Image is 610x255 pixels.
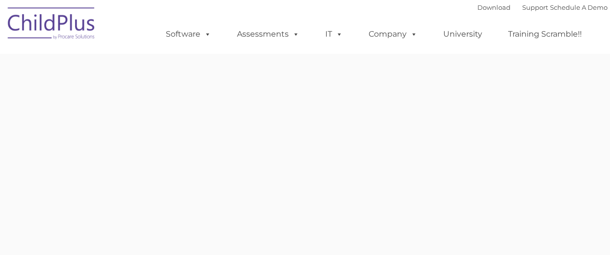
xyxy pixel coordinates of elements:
[156,24,221,44] a: Software
[498,24,591,44] a: Training Scramble!!
[315,24,353,44] a: IT
[522,3,548,11] a: Support
[359,24,427,44] a: Company
[433,24,492,44] a: University
[477,3,511,11] a: Download
[477,3,608,11] font: |
[3,0,100,49] img: ChildPlus by Procare Solutions
[227,24,309,44] a: Assessments
[550,3,608,11] a: Schedule A Demo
